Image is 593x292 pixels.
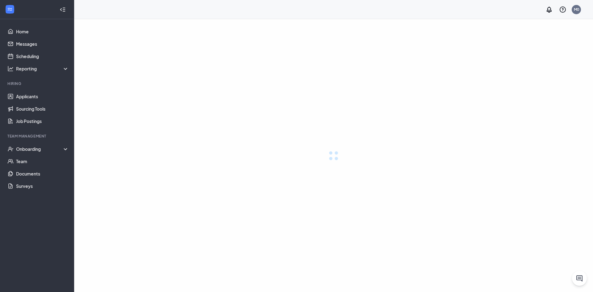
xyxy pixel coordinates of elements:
[7,146,14,152] svg: UserCheck
[16,146,69,152] div: Onboarding
[16,180,69,192] a: Surveys
[7,66,14,72] svg: Analysis
[7,133,68,139] div: Team Management
[7,6,13,12] svg: WorkstreamLogo
[16,50,69,62] a: Scheduling
[574,7,579,12] div: M0
[545,6,553,13] svg: Notifications
[16,38,69,50] a: Messages
[559,6,566,13] svg: QuestionInfo
[7,81,68,86] div: Hiring
[16,103,69,115] a: Sourcing Tools
[60,6,66,13] svg: Collapse
[16,90,69,103] a: Applicants
[16,155,69,167] a: Team
[572,271,587,286] button: ChatActive
[16,66,69,72] div: Reporting
[16,167,69,180] a: Documents
[16,115,69,127] a: Job Postings
[576,275,583,282] svg: ChatActive
[16,25,69,38] a: Home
